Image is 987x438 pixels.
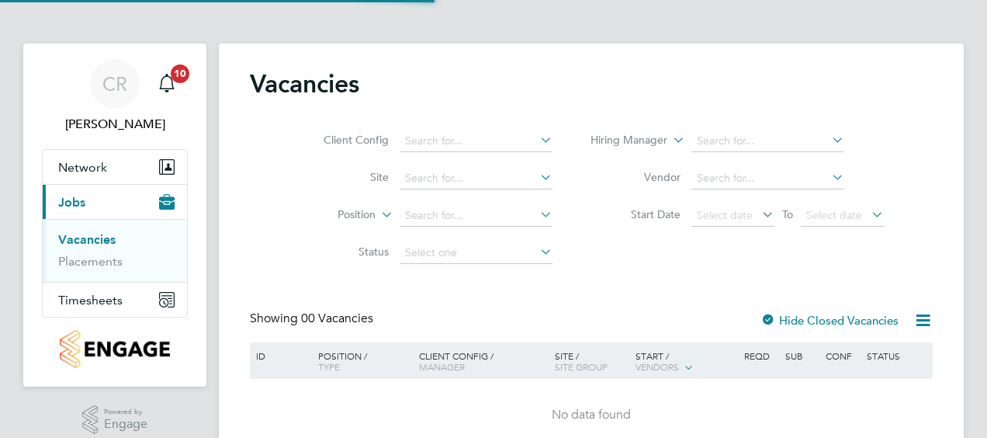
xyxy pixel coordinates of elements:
div: Conf [822,342,862,369]
a: 10 [151,59,182,109]
span: CR [102,74,127,94]
a: Go to home page [42,330,188,368]
div: Position / [306,342,415,380]
nav: Main navigation [23,43,206,387]
label: Start Date [591,207,681,221]
div: Showing [250,311,376,327]
img: countryside-properties-logo-retina.png [60,330,169,368]
h2: Vacancies [250,68,359,99]
div: Client Config / [415,342,551,380]
span: Select date [697,208,753,222]
span: Timesheets [58,293,123,308]
div: Status [863,342,930,369]
div: Jobs [43,219,187,282]
input: Search for... [400,130,552,152]
div: Reqd [740,342,781,369]
label: Site [300,170,389,184]
button: Network [43,150,187,184]
a: Placements [58,254,123,269]
a: Vacancies [58,232,116,247]
button: Jobs [43,185,187,219]
span: Site Group [555,360,608,373]
label: Hide Closed Vacancies [760,313,899,328]
a: Powered byEngage [82,405,148,435]
div: Start / [632,342,740,381]
span: Charlie Regan [42,115,188,134]
input: Search for... [400,168,552,189]
div: No data found [252,407,930,423]
div: ID [252,342,306,369]
button: Timesheets [43,283,187,317]
label: Position [286,207,376,223]
input: Search for... [691,168,844,189]
span: Powered by [104,405,147,419]
span: Manager [419,360,465,373]
label: Client Config [300,133,389,147]
input: Select one [400,242,552,264]
span: 10 [171,64,189,83]
div: Site / [551,342,632,380]
label: Hiring Manager [578,133,667,148]
input: Search for... [691,130,844,152]
span: Vendors [635,360,679,373]
label: Vendor [591,170,681,184]
span: Jobs [58,195,85,210]
span: To [777,204,798,224]
span: Network [58,160,107,175]
div: Sub [781,342,822,369]
span: Engage [104,418,147,431]
span: Select date [806,208,862,222]
span: Type [318,360,340,373]
label: Status [300,245,389,259]
input: Search for... [400,205,552,227]
span: 00 Vacancies [301,311,373,326]
a: CR[PERSON_NAME] [42,59,188,134]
